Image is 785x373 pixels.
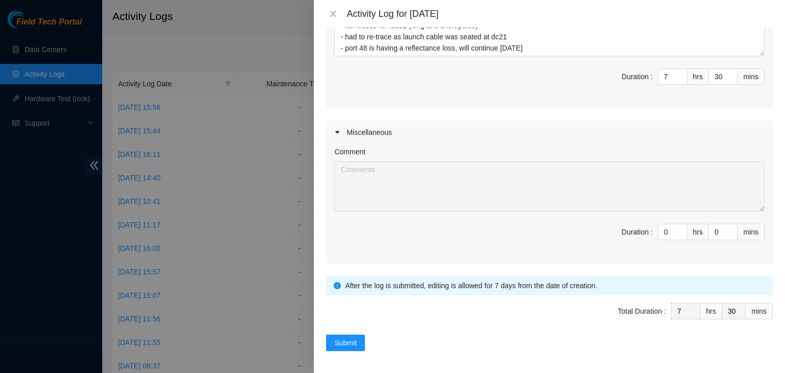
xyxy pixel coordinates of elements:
span: caret-right [334,129,340,135]
div: Total Duration : [618,306,666,317]
div: hrs [701,303,722,319]
textarea: Comment [334,6,765,56]
span: Submit [334,337,357,348]
textarea: Comment [334,161,765,212]
div: hrs [687,68,709,85]
div: After the log is submitted, editing is allowed for 7 days from the date of creation. [345,280,765,291]
div: mins [737,224,765,240]
span: close [329,10,337,18]
button: Close [326,9,340,19]
div: mins [737,68,765,85]
label: Comment [334,146,365,157]
span: info-circle [334,282,341,289]
div: mins [746,303,773,319]
div: Activity Log for [DATE] [347,8,773,19]
button: Submit [326,335,365,351]
div: Duration : [621,226,653,238]
div: Duration : [621,71,653,82]
div: Miscellaneous [326,121,773,144]
div: hrs [687,224,709,240]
